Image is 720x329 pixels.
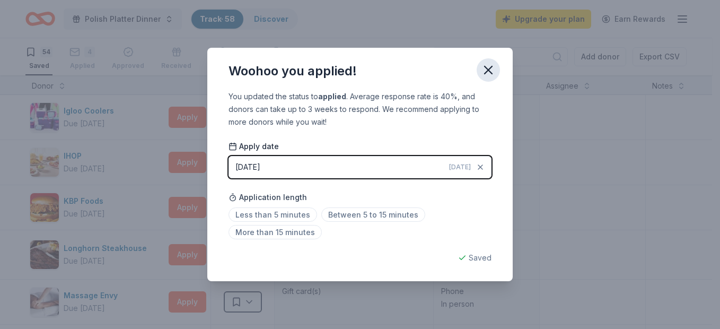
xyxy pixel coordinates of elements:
div: [DATE] [235,161,260,174]
span: Application length [229,191,307,204]
div: You updated the status to . Average response rate is 40%, and donors can take up to 3 weeks to re... [229,90,491,128]
span: More than 15 minutes [229,225,322,239]
span: Less than 5 minutes [229,207,317,222]
button: [DATE][DATE] [229,156,491,178]
div: Woohoo you applied! [229,63,357,80]
span: Between 5 to 15 minutes [321,207,425,222]
b: applied [318,92,346,101]
span: [DATE] [449,163,471,171]
span: Apply date [229,141,279,152]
